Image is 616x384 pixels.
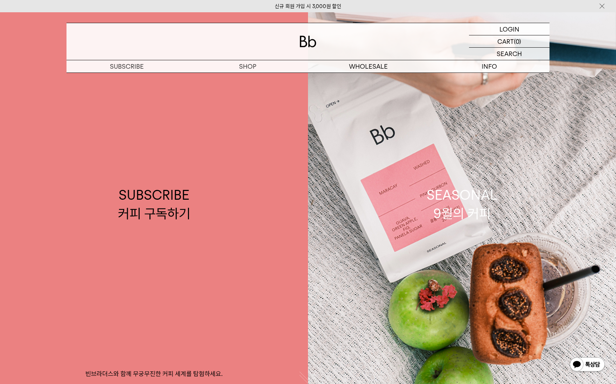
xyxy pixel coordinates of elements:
[469,35,549,48] a: CART (0)
[308,60,429,73] p: WHOLESALE
[300,36,316,47] img: 로고
[427,186,497,223] div: SEASONAL 9월의 커피
[514,35,521,47] p: (0)
[497,35,514,47] p: CART
[499,23,519,35] p: LOGIN
[569,357,605,373] img: 카카오톡 채널 1:1 채팅 버튼
[275,3,341,9] a: 신규 회원 가입 시 3,000원 할인
[66,60,187,73] a: SUBSCRIBE
[429,60,549,73] p: INFO
[187,60,308,73] a: SHOP
[497,48,522,60] p: SEARCH
[469,23,549,35] a: LOGIN
[118,186,190,223] div: SUBSCRIBE 커피 구독하기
